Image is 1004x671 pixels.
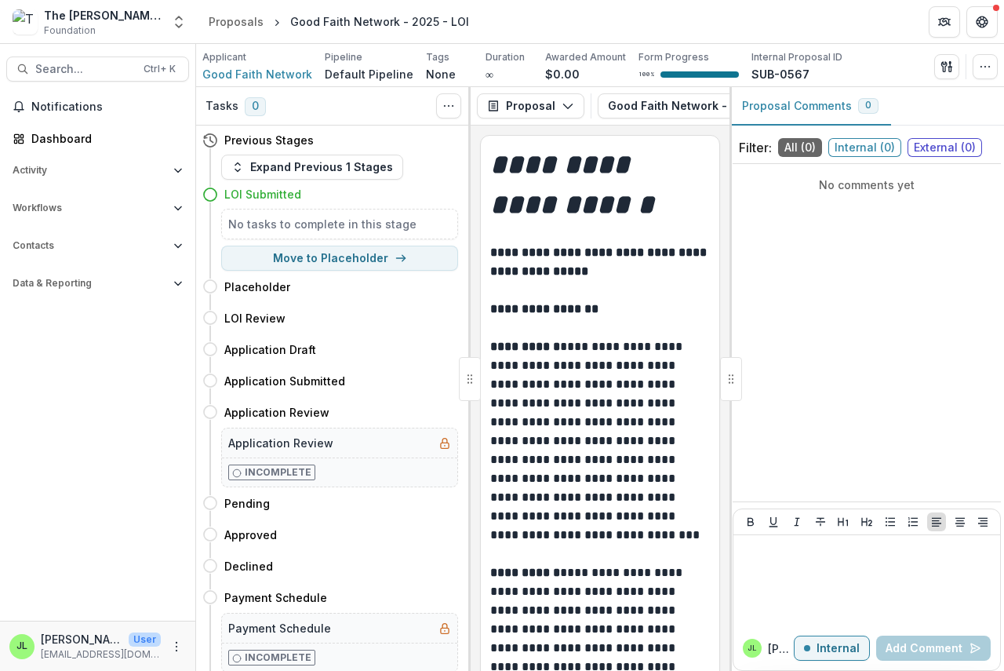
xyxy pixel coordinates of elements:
div: Ctrl + K [140,60,179,78]
h4: Placeholder [224,279,290,295]
img: The Bolick Foundation [13,9,38,35]
h4: Previous Stages [224,132,314,148]
p: Incomplete [245,465,311,480]
button: Notifications [6,94,189,119]
span: Data & Reporting [13,278,167,289]
p: No comments yet [739,177,995,193]
p: Tags [426,50,449,64]
button: Open entity switcher [168,6,190,38]
button: More [167,637,186,656]
div: Dashboard [31,130,176,147]
p: Form Progress [638,50,709,64]
h5: Payment Schedule [228,620,331,636]
span: Notifications [31,100,183,114]
p: [EMAIL_ADDRESS][DOMAIN_NAME] [41,647,161,662]
div: The [PERSON_NAME] Foundation [44,7,162,24]
button: Proposal Comments [729,87,891,126]
button: Open Contacts [6,233,189,258]
p: User [129,633,161,647]
button: Partners [929,6,960,38]
nav: breadcrumb [202,10,475,33]
h4: LOI Submitted [224,186,301,202]
span: Workflows [13,202,167,213]
p: Incomplete [245,651,311,665]
h5: No tasks to complete in this stage [228,216,451,232]
button: Good Faith Network - 2025 - LOI [598,93,837,119]
h4: Approved [224,527,277,543]
button: Align Left [927,512,946,531]
p: $0.00 [545,66,580,82]
span: Internal ( 0 ) [828,138,901,157]
button: Add Comment [876,636,991,661]
a: Dashboard [6,126,189,151]
button: Get Help [966,6,998,38]
button: Strike [811,512,830,531]
button: Internal [794,636,870,661]
p: Awarded Amount [545,50,626,64]
h4: Application Submitted [224,373,345,389]
p: Internal Proposal ID [751,50,842,64]
p: [PERSON_NAME] L [768,640,794,657]
button: Ordered List [904,512,922,531]
button: Proposal [477,93,584,119]
button: Bullet List [881,512,900,531]
button: Bold [741,512,760,531]
h4: LOI Review [224,310,286,326]
p: Applicant [202,50,246,64]
a: Proposals [202,10,270,33]
button: Move to Placeholder [221,246,458,271]
button: Open Data & Reporting [6,271,189,296]
p: Internal [817,642,860,655]
button: Open Workflows [6,195,189,221]
span: 0 [245,97,266,116]
div: Proposals [209,13,264,30]
h4: Declined [224,558,273,574]
h3: Tasks [206,100,238,113]
div: Joye Lane [16,641,27,651]
h4: Application Draft [224,341,316,358]
h5: Application Review [228,435,333,451]
span: 0 [865,100,871,111]
p: 100 % [638,69,654,80]
p: Filter: [739,138,772,157]
button: Search... [6,57,189,82]
h4: Payment Schedule [224,589,327,606]
p: ∞ [486,66,493,82]
span: Activity [13,165,167,176]
a: Good Faith Network [202,66,312,82]
button: Expand Previous 1 Stages [221,155,403,180]
button: Italicize [788,512,806,531]
span: All ( 0 ) [778,138,822,157]
button: Toggle View Cancelled Tasks [436,93,461,119]
p: SUB-0567 [751,66,809,82]
button: Open Activity [6,158,189,183]
span: Search... [35,63,134,76]
div: Good Faith Network - 2025 - LOI [290,13,469,30]
div: Joye Lane [748,644,757,652]
p: None [426,66,456,82]
p: [PERSON_NAME] [41,631,122,647]
button: Heading 1 [834,512,853,531]
button: Underline [764,512,783,531]
span: Foundation [44,24,96,38]
h4: Pending [224,495,270,512]
p: Default Pipeline [325,66,413,82]
h4: Application Review [224,404,329,421]
button: Heading 2 [857,512,876,531]
p: Duration [486,50,525,64]
button: Align Center [951,512,969,531]
button: Align Right [973,512,992,531]
span: External ( 0 ) [908,138,982,157]
span: Contacts [13,240,167,251]
p: Pipeline [325,50,362,64]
